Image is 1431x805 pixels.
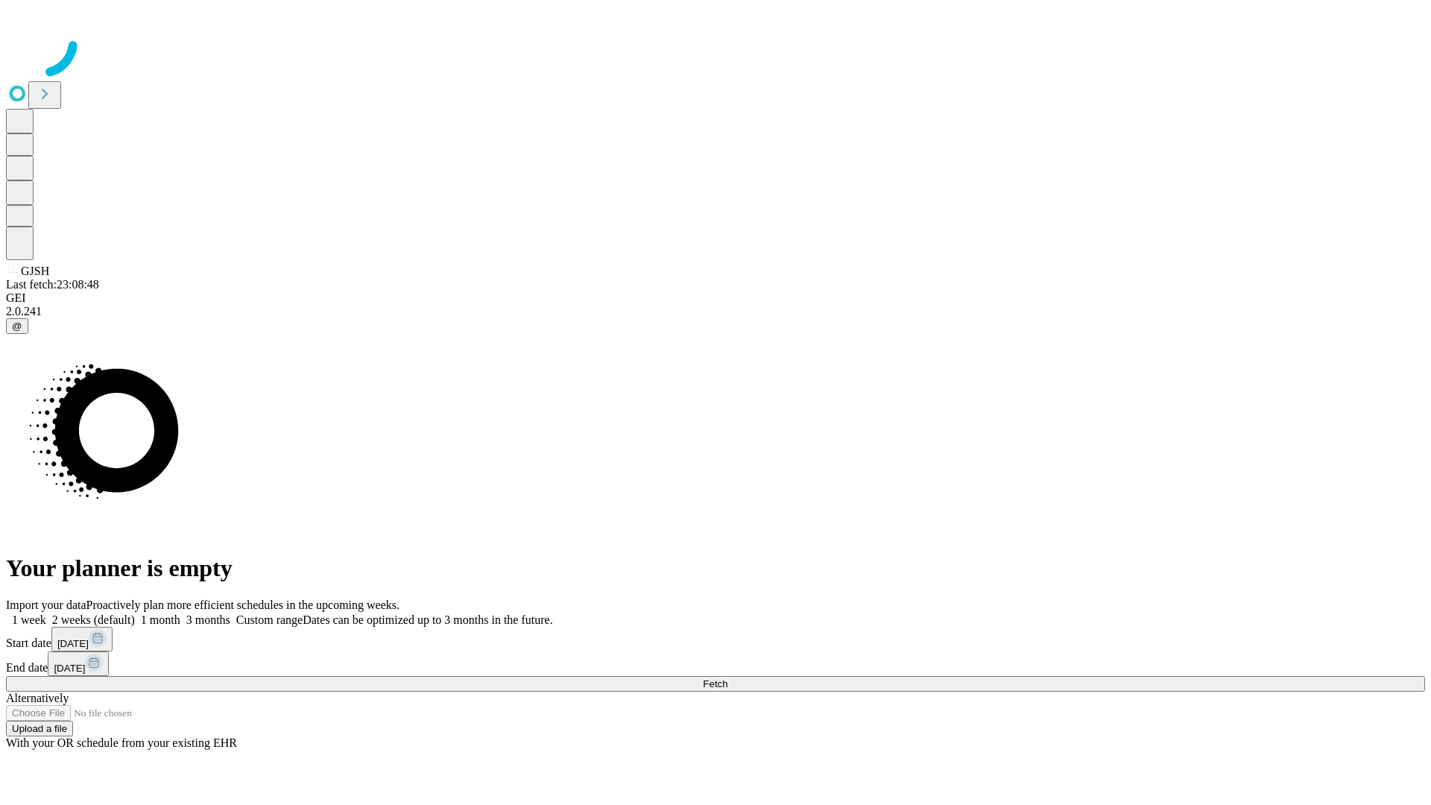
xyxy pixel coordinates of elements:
[21,265,49,277] span: GJSH
[52,613,135,626] span: 2 weeks (default)
[6,736,237,749] span: With your OR schedule from your existing EHR
[6,291,1425,305] div: GEI
[141,613,180,626] span: 1 month
[51,627,113,651] button: [DATE]
[236,613,303,626] span: Custom range
[6,676,1425,692] button: Fetch
[54,663,85,674] span: [DATE]
[12,613,46,626] span: 1 week
[303,613,552,626] span: Dates can be optimized up to 3 months in the future.
[6,305,1425,318] div: 2.0.241
[6,318,28,334] button: @
[6,599,86,611] span: Import your data
[12,321,22,332] span: @
[86,599,399,611] span: Proactively plan more efficient schedules in the upcoming weeks.
[6,651,1425,676] div: End date
[186,613,230,626] span: 3 months
[48,651,109,676] button: [DATE]
[6,278,99,291] span: Last fetch: 23:08:48
[6,627,1425,651] div: Start date
[6,692,69,704] span: Alternatively
[57,638,89,649] span: [DATE]
[6,555,1425,582] h1: Your planner is empty
[703,678,727,689] span: Fetch
[6,721,73,736] button: Upload a file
